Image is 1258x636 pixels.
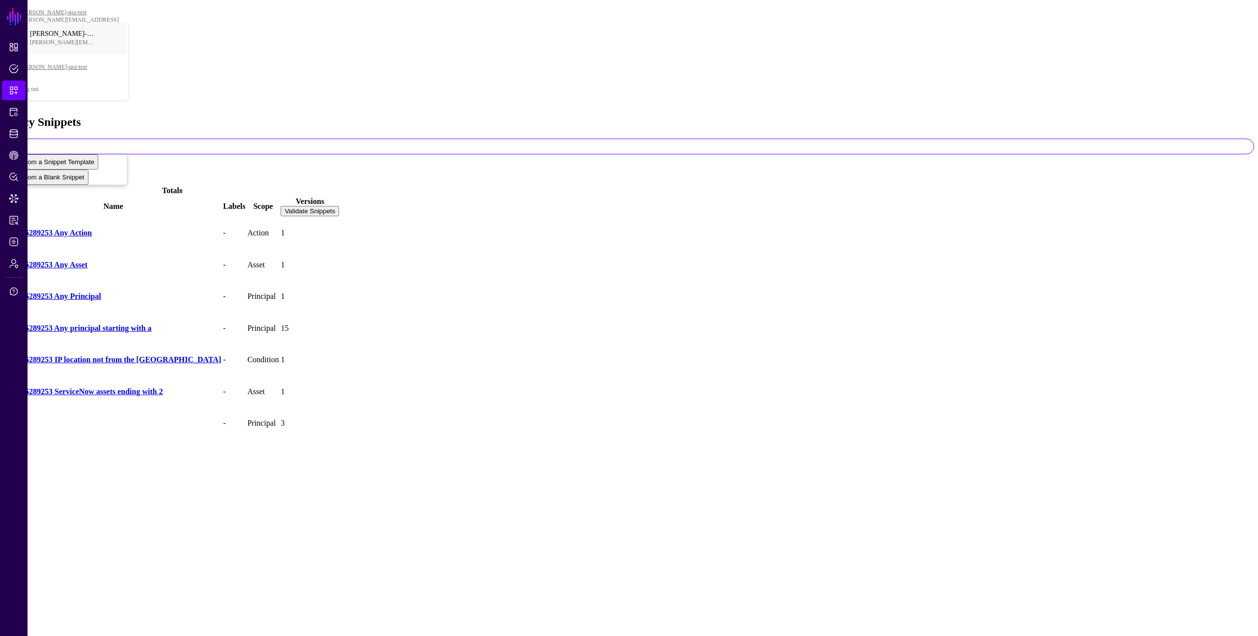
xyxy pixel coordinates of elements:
[281,324,339,333] div: 15
[9,259,19,268] span: Admin
[223,218,246,249] td: -
[281,419,339,428] div: 3
[2,124,26,144] a: Identity Data Fabric
[9,86,19,95] span: Snippets
[9,172,19,182] span: Policy Lens
[9,150,19,160] span: CAEP Hub
[247,281,279,312] td: Principal
[223,376,246,407] td: -
[30,30,96,38] span: [PERSON_NAME]-gsz-test
[2,254,26,273] a: Admin
[5,202,221,211] div: Name
[223,313,246,344] td: -
[9,107,19,117] span: Protected Systems
[2,59,26,79] a: Policies
[9,64,19,74] span: Policies
[2,102,26,122] a: Protected Systems
[9,129,19,139] span: Identity Data Fabric
[281,387,339,396] div: 1
[5,355,221,364] a: 142585289253 IP location not from the [GEOGRAPHIC_DATA]
[4,116,1254,129] h2: Policy Snippets
[8,173,85,181] span: Start from a Blank Snippet
[6,6,23,28] a: SGNL
[247,249,279,280] td: Asset
[247,202,279,211] div: Scope
[20,51,128,83] a: [PERSON_NAME]-gsz-test
[2,37,26,57] a: Dashboard
[281,229,339,237] div: 1
[9,287,19,296] span: Support
[9,237,19,247] span: Logs
[247,345,279,376] td: Condition
[281,355,339,364] div: 1
[20,86,128,93] div: Log out
[2,81,26,100] a: Snippets
[20,63,99,71] span: [PERSON_NAME]-gsz-test
[5,292,101,300] a: 142585289253 Any Principal
[2,232,26,252] a: Logs
[2,145,26,165] a: CAEP Hub
[20,16,129,24] div: [PERSON_NAME][EMAIL_ADDRESS]
[9,215,19,225] span: Reports
[5,229,92,237] a: 142585289253 Any Action
[179,187,183,195] small: 8
[247,218,279,249] td: Action
[223,202,245,211] div: Labels
[247,408,279,439] td: Principal
[2,210,26,230] a: Reports
[223,408,246,439] td: -
[9,42,19,52] span: Dashboard
[281,197,339,206] div: Versions
[223,281,246,312] td: -
[162,186,179,195] strong: Total
[2,167,26,187] a: Policy Lens
[223,249,246,280] td: -
[247,376,279,407] td: Asset
[30,39,96,46] span: [PERSON_NAME][EMAIL_ADDRESS]
[2,189,26,208] a: Data Lens
[20,9,86,16] a: [PERSON_NAME]-gsz-test
[4,170,88,185] button: Start from a Blank Snippet
[4,154,98,170] button: Start from a Snippet Template
[247,313,279,344] td: Principal
[9,194,19,203] span: Data Lens
[5,387,163,396] a: 142585289253 ServiceNow assets ending with 2
[223,345,246,376] td: -
[281,206,339,216] button: Validate Snippets
[8,158,94,166] span: Start from a Snippet Template
[281,260,339,269] div: 1
[5,324,151,332] a: 142585289253 Any principal starting with a
[5,260,87,269] a: 142585289253 Any Asset
[281,292,339,301] div: 1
